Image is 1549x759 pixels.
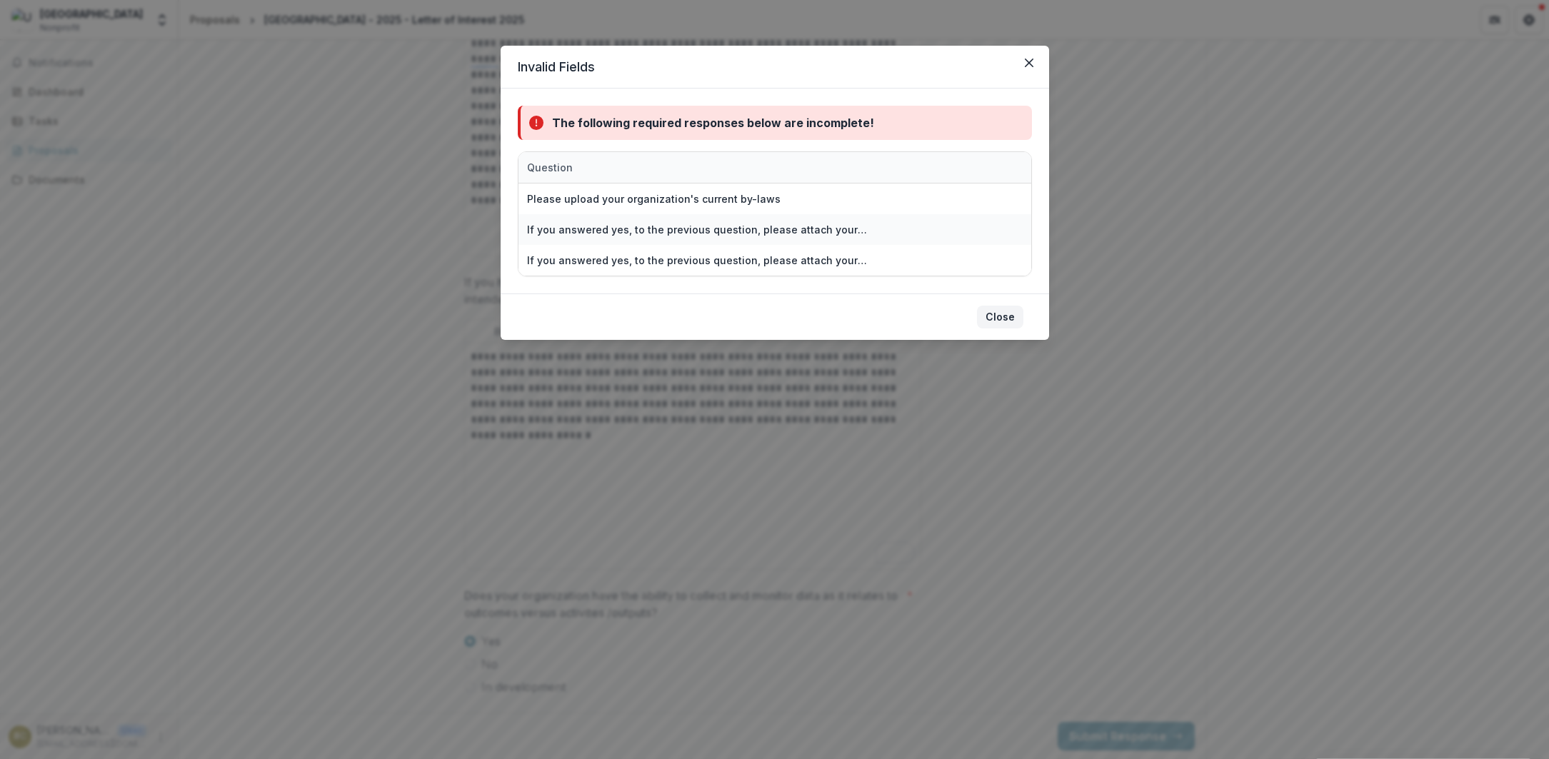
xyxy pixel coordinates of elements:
div: The following required responses below are incomplete! [552,114,874,131]
div: If you answered yes, to the previous question, please attach your resiliency plan here [527,253,867,268]
div: Please upload your organization's current by-laws [527,191,781,206]
div: Question [518,160,581,175]
div: Question [518,152,876,183]
div: If you answered yes, to the previous question, please attach your whistleblower policy here. [527,222,867,237]
button: Close [1018,51,1041,74]
button: Close [977,306,1023,328]
header: Invalid Fields [501,46,1049,89]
